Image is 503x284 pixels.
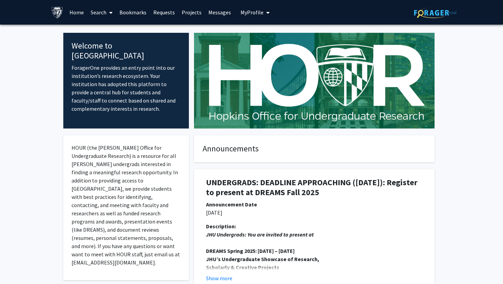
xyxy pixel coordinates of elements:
[72,41,181,61] h4: Welcome to [GEOGRAPHIC_DATA]
[206,231,314,238] em: JHU Undergrads: You are invited to present at
[51,6,63,18] img: Johns Hopkins University Logo
[414,8,457,18] img: ForagerOne Logo
[206,222,423,230] div: Description:
[206,200,423,208] div: Announcement Date
[205,0,234,24] a: Messages
[206,274,232,282] button: Show more
[194,33,435,129] img: Cover Image
[116,0,150,24] a: Bookmarks
[206,256,319,262] strong: JHU’s Undergraduate Showcase of Research,
[206,247,295,254] strong: DREAMS Spring 2025: [DATE] – [DATE]
[150,0,178,24] a: Requests
[203,144,426,154] h4: Announcements
[87,0,116,24] a: Search
[241,9,263,16] span: My Profile
[72,144,181,267] p: HOUR (the [PERSON_NAME] Office for Undergraduate Research) is a resource for all [PERSON_NAME] un...
[66,0,87,24] a: Home
[206,178,423,198] h1: UNDERGRADS: DEADLINE APPROACHING ([DATE]): Register to present at DREAMS Fall 2025
[206,264,279,271] strong: Scholarly & Creative Projects
[72,64,181,113] p: ForagerOne provides an entry point into our institution’s research ecosystem. Your institution ha...
[5,253,29,279] iframe: Chat
[178,0,205,24] a: Projects
[206,208,423,217] p: [DATE]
